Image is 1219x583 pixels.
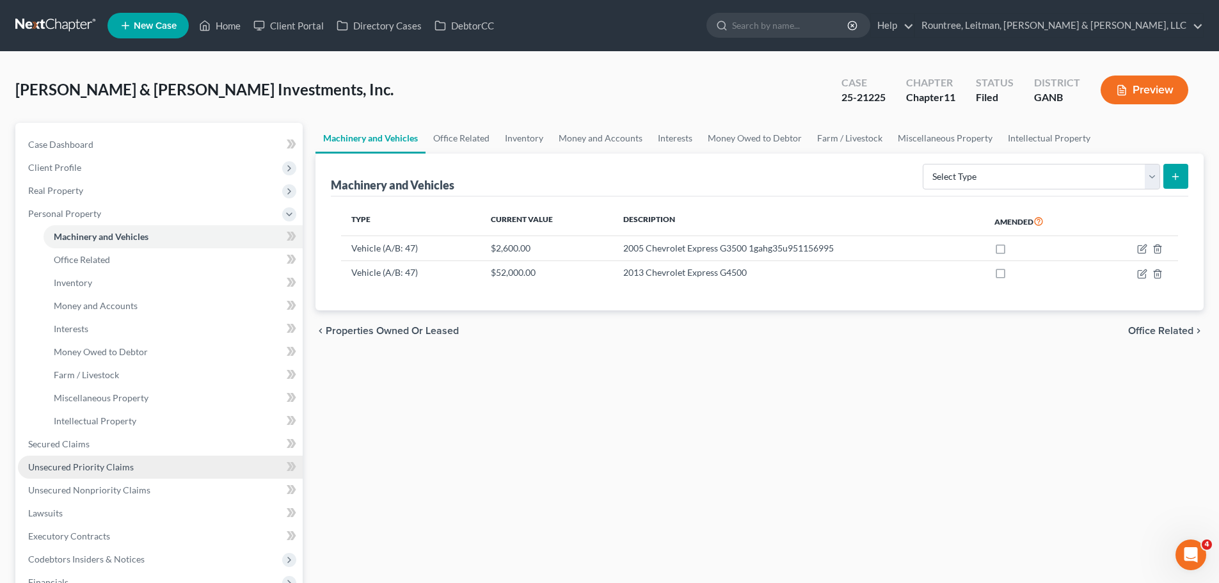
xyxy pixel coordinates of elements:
span: Personal Property [28,208,101,219]
input: Search by name... [732,13,849,37]
a: Client Portal [247,14,330,37]
a: Rountree, Leitman, [PERSON_NAME] & [PERSON_NAME], LLC [915,14,1203,37]
iframe: Intercom live chat [1175,539,1206,570]
span: Properties Owned or Leased [326,326,459,336]
th: Amended [984,207,1096,236]
span: Money Owed to Debtor [54,346,148,357]
a: Case Dashboard [18,133,303,156]
a: Secured Claims [18,433,303,456]
a: Inventory [497,123,551,154]
a: Money Owed to Debtor [700,123,809,154]
span: 11 [944,91,955,103]
a: Interests [650,123,700,154]
a: Unsecured Nonpriority Claims [18,479,303,502]
td: $2,600.00 [481,236,613,260]
div: Machinery and Vehicles [331,177,454,193]
a: Machinery and Vehicles [315,123,426,154]
span: Farm / Livestock [54,369,119,380]
button: Preview [1101,76,1188,104]
span: Money and Accounts [54,300,138,311]
td: 2013 Chevrolet Express G4500 [613,260,984,285]
a: Miscellaneous Property [890,123,1000,154]
a: Office Related [426,123,497,154]
td: Vehicle (A/B: 47) [341,236,481,260]
a: DebtorCC [428,14,500,37]
span: Machinery and Vehicles [54,231,148,242]
span: Office Related [1128,326,1193,336]
span: 4 [1202,539,1212,550]
a: Money Owed to Debtor [44,340,303,363]
a: Intellectual Property [44,410,303,433]
span: Codebtors Insiders & Notices [28,554,145,564]
div: Status [976,76,1014,90]
span: Lawsuits [28,507,63,518]
th: Description [613,207,984,236]
a: Help [871,14,914,37]
th: Current Value [481,207,613,236]
span: Miscellaneous Property [54,392,148,403]
button: chevron_left Properties Owned or Leased [315,326,459,336]
button: Office Related chevron_right [1128,326,1204,336]
span: Inventory [54,277,92,288]
a: Office Related [44,248,303,271]
span: New Case [134,21,177,31]
span: Interests [54,323,88,334]
a: Farm / Livestock [809,123,890,154]
a: Money and Accounts [44,294,303,317]
div: Chapter [906,90,955,105]
td: Vehicle (A/B: 47) [341,260,481,285]
span: Executory Contracts [28,531,110,541]
td: $52,000.00 [481,260,613,285]
a: Home [193,14,247,37]
div: Filed [976,90,1014,105]
span: Office Related [54,254,110,265]
i: chevron_right [1193,326,1204,336]
div: District [1034,76,1080,90]
span: Secured Claims [28,438,90,449]
a: Money and Accounts [551,123,650,154]
i: chevron_left [315,326,326,336]
span: Unsecured Priority Claims [28,461,134,472]
a: Intellectual Property [1000,123,1098,154]
a: Directory Cases [330,14,428,37]
td: 2005 Chevrolet Express G3500 1gahg35u951156995 [613,236,984,260]
a: Inventory [44,271,303,294]
div: GANB [1034,90,1080,105]
a: Lawsuits [18,502,303,525]
a: Interests [44,317,303,340]
a: Machinery and Vehicles [44,225,303,248]
a: Unsecured Priority Claims [18,456,303,479]
div: Case [841,76,886,90]
span: Intellectual Property [54,415,136,426]
a: Miscellaneous Property [44,387,303,410]
div: Chapter [906,76,955,90]
th: Type [341,207,481,236]
div: 25-21225 [841,90,886,105]
a: Executory Contracts [18,525,303,548]
a: Farm / Livestock [44,363,303,387]
span: Real Property [28,185,83,196]
span: Unsecured Nonpriority Claims [28,484,150,495]
span: [PERSON_NAME] & [PERSON_NAME] Investments, Inc. [15,80,394,99]
span: Case Dashboard [28,139,93,150]
span: Client Profile [28,162,81,173]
